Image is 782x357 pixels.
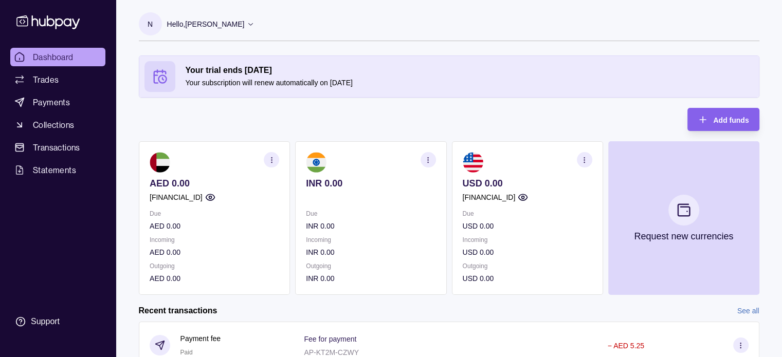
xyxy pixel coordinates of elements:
p: Due [306,208,435,219]
p: INR 0.00 [306,273,435,284]
p: USD 0.00 [462,178,592,189]
p: Incoming [306,234,435,246]
p: INR 0.00 [306,220,435,232]
a: Statements [10,161,105,179]
a: Payments [10,93,105,111]
p: AP-KT2M-CZWY [304,348,359,356]
img: ae [150,152,170,173]
p: Outgoing [306,260,435,272]
a: Collections [10,116,105,134]
p: USD 0.00 [462,220,592,232]
span: Payments [33,96,70,108]
a: Transactions [10,138,105,157]
button: Request new currencies [608,141,759,295]
span: Statements [33,164,76,176]
a: Trades [10,70,105,89]
span: Collections [33,119,74,131]
p: AED 0.00 [150,247,279,258]
a: Support [10,311,105,332]
p: Your subscription will renew automatically on [DATE] [186,77,754,88]
p: USD 0.00 [462,247,592,258]
p: AED 0.00 [150,220,279,232]
div: Support [31,316,60,327]
p: Fee for payment [304,335,356,343]
p: INR 0.00 [306,178,435,189]
p: Request new currencies [634,231,733,242]
p: AED 0.00 [150,273,279,284]
span: Transactions [33,141,80,154]
p: − AED 5.25 [608,342,644,350]
p: Outgoing [462,260,592,272]
p: Hello, [PERSON_NAME] [167,18,245,30]
p: Due [150,208,279,219]
button: Add funds [687,108,759,131]
p: [FINANCIAL_ID] [150,192,203,203]
span: Add funds [713,116,749,124]
span: Dashboard [33,51,74,63]
img: us [462,152,483,173]
h2: Recent transactions [139,305,217,316]
p: Outgoing [150,260,279,272]
h2: Your trial ends [DATE] [186,65,754,76]
p: N [148,18,153,30]
span: Paid [180,349,193,356]
p: USD 0.00 [462,273,592,284]
p: Due [462,208,592,219]
img: in [306,152,326,173]
p: INR 0.00 [306,247,435,258]
p: Incoming [150,234,279,246]
p: [FINANCIAL_ID] [462,192,515,203]
a: Dashboard [10,48,105,66]
span: Trades [33,73,59,86]
p: Payment fee [180,333,221,344]
a: See all [737,305,759,316]
p: AED 0.00 [150,178,279,189]
p: Incoming [462,234,592,246]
